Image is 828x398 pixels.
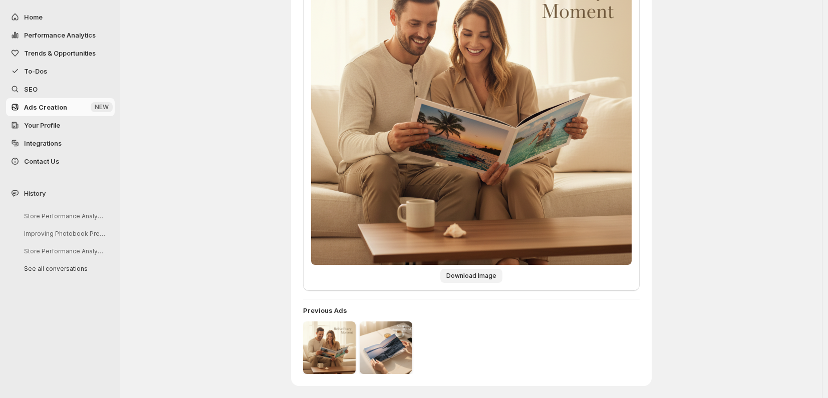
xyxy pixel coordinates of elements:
button: See all conversations [16,261,111,276]
span: NEW [95,103,109,111]
button: Performance Analytics [6,26,115,44]
button: Home [6,8,115,26]
button: Contact Us [6,152,115,170]
img: previous ad [303,321,356,374]
img: previous ad [360,321,412,374]
button: Store Performance Analysis and Recommendations [16,243,111,259]
span: History [24,188,46,198]
span: Your Profile [24,121,60,129]
span: To-Dos [24,67,47,75]
span: Performance Analytics [24,31,96,39]
a: SEO [6,80,115,98]
button: Ads Creation [6,98,115,116]
button: Trends & Opportunities [6,44,115,62]
span: SEO [24,85,38,93]
a: Integrations [6,134,115,152]
span: Download Image [446,272,496,280]
span: Contact Us [24,157,59,165]
span: Trends & Opportunities [24,49,96,57]
button: To-Dos [6,62,115,80]
button: Download Image [440,269,502,283]
h4: Previous Ads [303,305,640,315]
span: Home [24,13,43,21]
span: Ads Creation [24,103,67,111]
a: Your Profile [6,116,115,134]
button: Store Performance Analysis and Suggestions [16,208,111,224]
button: Improving Photobook Press Performance [16,226,111,241]
span: Integrations [24,139,62,147]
